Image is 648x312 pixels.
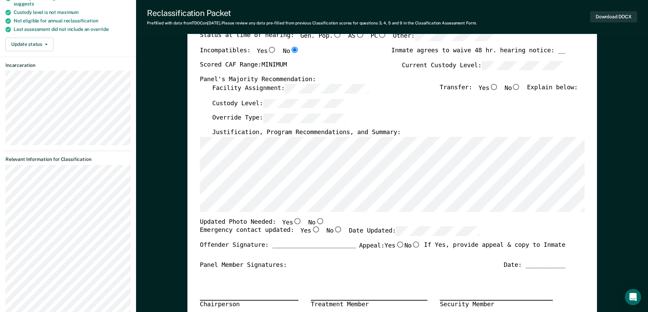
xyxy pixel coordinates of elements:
label: No [308,218,325,227]
label: Date Updated: [349,226,480,236]
label: Override Type: [212,114,347,123]
label: Yes [256,47,276,55]
input: No [412,241,420,247]
label: Facility Assignment: [212,84,368,93]
div: Inmate agrees to waive 48 hr. hearing notice: __ [391,47,565,61]
label: Yes [478,84,498,93]
label: Yes [300,226,320,236]
div: Security Member [440,300,553,309]
label: AS [348,32,364,41]
input: Gen. Pop. [333,32,342,38]
input: Yes [293,218,302,224]
label: Current Custody Level: [402,61,565,70]
span: reclassification [64,18,98,23]
input: No [290,47,299,53]
div: Last assessment did not include an [14,26,131,32]
input: Override Type: [263,114,347,123]
div: Incompatibles: [200,47,299,61]
label: Yes [282,218,302,227]
label: Scored CAF Range: MINIMUM [200,61,287,70]
input: AS [355,32,364,38]
input: Yes [267,47,276,53]
input: No [512,84,520,90]
div: Chairperson [200,300,298,309]
label: No [504,84,521,93]
div: Panel Member Signatures: [200,261,287,270]
div: Transfer: Explain below: [439,84,578,99]
input: No [333,226,342,233]
button: Update status [5,38,53,51]
input: Current Custody Level: [481,61,565,70]
div: Panel's Majority Recommendation: [200,76,565,84]
input: Custody Level: [263,99,347,108]
label: No [326,226,343,236]
input: Other: [415,32,498,41]
div: Prefilled with data from TDOC on [DATE] . Please review any data pre-filled from previous Classif... [147,21,477,25]
div: Custody level is not [14,10,131,15]
input: Yes [489,84,498,90]
dt: Incarceration [5,62,131,68]
div: Updated Photo Needed: [200,218,324,227]
span: maximum [57,10,79,15]
label: Gen. Pop. [300,32,342,41]
input: Facility Assignment: [285,84,368,93]
div: Treatment Member [311,300,427,309]
label: Custody Level: [212,99,347,108]
button: Download DOCX [590,11,637,22]
div: Offender Signature: _______________________ If Yes, provide appeal & copy to Inmate [200,241,565,261]
div: Reclassification Packet [147,8,477,18]
label: PC [370,32,387,41]
input: PC [378,32,386,38]
span: override [90,26,109,32]
div: Open Intercom Messenger [625,289,641,305]
dt: Relevant Information for Classification [5,157,131,162]
label: Justification, Program Recommendations, and Summary: [212,129,400,137]
input: No [315,218,324,224]
div: Emergency contact updated: [200,226,480,241]
span: suggests [14,1,34,6]
div: Date: ___________ [503,261,565,270]
label: No [283,47,299,55]
div: Status at time of hearing: [200,32,498,47]
label: No [404,241,420,250]
label: Other: [393,32,498,41]
label: Appeal: [359,241,420,256]
label: Yes [384,241,404,250]
input: Yes [311,226,320,233]
input: Yes [395,241,404,247]
div: Not eligible for annual [14,18,131,24]
input: Date Updated: [396,226,479,236]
